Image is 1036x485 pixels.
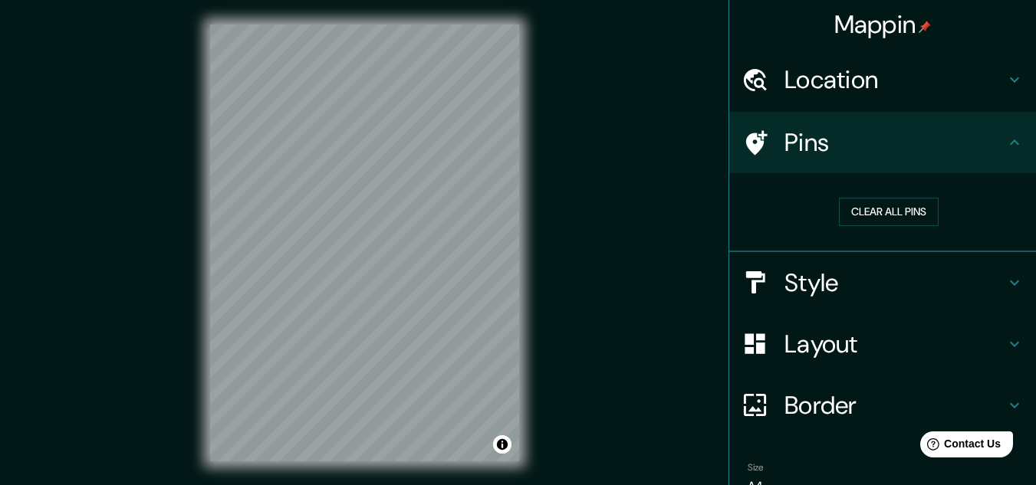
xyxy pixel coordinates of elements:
div: Style [729,252,1036,313]
div: Location [729,49,1036,110]
div: Pins [729,112,1036,173]
h4: Pins [784,127,1005,158]
h4: Border [784,390,1005,421]
img: pin-icon.png [919,21,931,33]
button: Toggle attribution [493,435,511,454]
iframe: Help widget launcher [900,425,1019,468]
div: Layout [729,313,1036,375]
h4: Mappin [834,9,932,40]
canvas: Map [210,25,519,461]
label: Size [748,460,764,474]
h4: Style [784,267,1005,298]
div: Border [729,375,1036,436]
h4: Location [784,64,1005,95]
h4: Layout [784,329,1005,359]
button: Clear all pins [839,198,939,226]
